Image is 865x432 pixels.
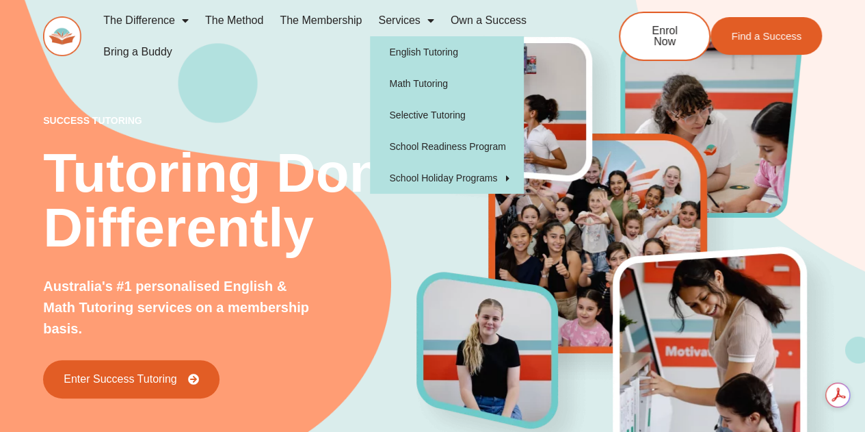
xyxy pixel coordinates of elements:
[370,5,442,36] a: Services
[710,17,822,55] a: Find a Success
[370,36,524,194] ul: Services
[43,360,219,398] a: Enter Success Tutoring
[95,5,574,68] nav: Menu
[370,131,524,162] a: School Readiness Program
[370,99,524,131] a: Selective Tutoring
[370,36,524,68] a: English Tutoring
[641,25,689,47] span: Enrol Now
[731,31,801,41] span: Find a Success
[95,36,181,68] a: Bring a Buddy
[442,5,535,36] a: Own a Success
[370,68,524,99] a: Math Tutoring
[370,162,524,194] a: School Holiday Programs
[43,116,416,125] p: success tutoring
[271,5,370,36] a: The Membership
[64,374,176,385] span: Enter Success Tutoring
[197,5,271,36] a: The Method
[95,5,197,36] a: The Difference
[637,277,865,432] iframe: Chat Widget
[43,276,316,340] p: Australia's #1 personalised English & Math Tutoring services on a membership basis.
[43,146,416,255] h2: Tutoring Done Differently
[619,12,710,61] a: Enrol Now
